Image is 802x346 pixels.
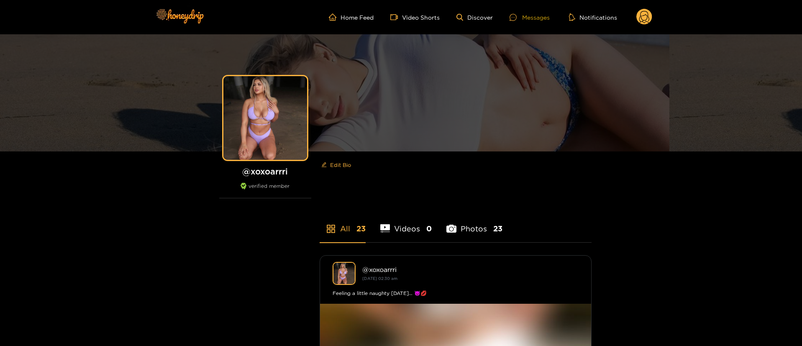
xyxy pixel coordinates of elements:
span: Edit Bio [330,161,351,169]
span: 23 [493,223,502,234]
span: 23 [356,223,366,234]
li: All [320,205,366,242]
div: Feeling a little naughty [DATE]… 😈💋 [333,289,579,297]
li: Photos [446,205,502,242]
span: edit [321,162,327,168]
small: [DATE] 02:30 am [362,276,397,281]
div: verified member [219,183,311,198]
button: editEdit Bio [320,158,353,172]
span: home [329,13,341,21]
li: Videos [380,205,432,242]
a: Home Feed [329,13,374,21]
span: 0 [426,223,432,234]
a: Video Shorts [390,13,440,21]
a: Discover [456,14,493,21]
div: @ xoxoarrri [362,266,579,273]
span: video-camera [390,13,402,21]
img: xoxoarrri [333,262,356,285]
button: Notifications [566,13,620,21]
h1: @ xoxoarrri [219,166,311,177]
div: Messages [510,13,550,22]
span: appstore [326,224,336,234]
